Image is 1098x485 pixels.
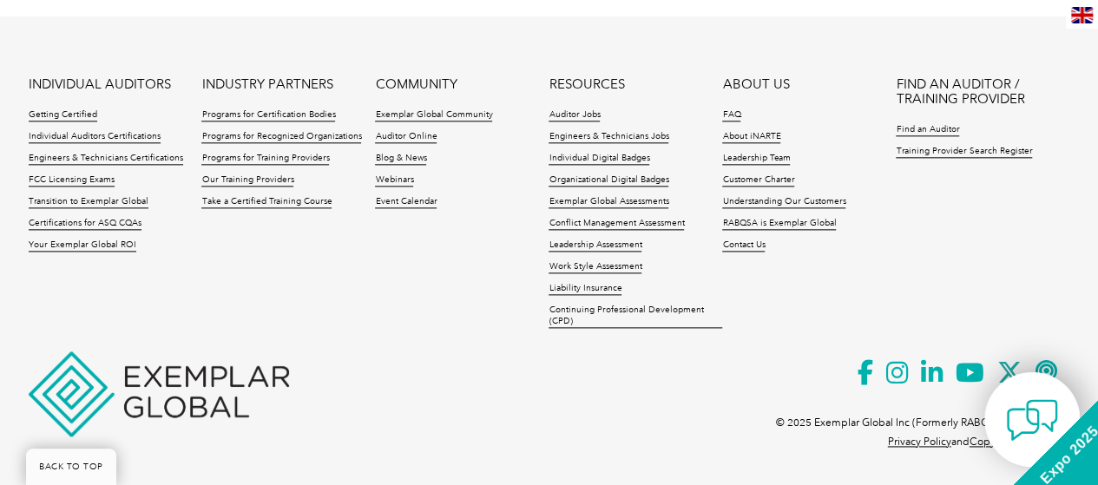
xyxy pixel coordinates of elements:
[29,196,148,208] a: Transition to Exemplar Global
[722,239,765,252] a: Contact Us
[549,239,641,252] a: Leadership Assessment
[201,153,329,165] a: Programs for Training Providers
[29,218,141,230] a: Certifications for ASQ CQAs
[29,109,97,121] a: Getting Certified
[896,146,1032,158] a: Training Provider Search Register
[201,174,293,187] a: Our Training Providers
[201,196,332,208] a: Take a Certified Training Course
[888,436,951,448] a: Privacy Policy
[29,131,161,143] a: Individual Auditors Certifications
[375,153,426,165] a: Blog & News
[26,449,116,485] a: BACK TO TOP
[888,432,1070,451] p: and
[722,77,789,92] a: ABOUT US
[722,218,836,230] a: RABQSA is Exemplar Global
[1071,7,1093,23] img: en
[722,196,845,208] a: Understanding Our Customers
[722,109,740,121] a: FAQ
[549,218,684,230] a: Conflict Management Assessment
[549,131,668,143] a: Engineers & Technicians Jobs
[29,153,183,165] a: Engineers & Technicians Certifications
[29,77,171,92] a: INDIVIDUAL AUDITORS
[722,153,790,165] a: Leadership Team
[722,131,780,143] a: About iNARTE
[549,153,649,165] a: Individual Digital Badges
[29,174,115,187] a: FCC Licensing Exams
[549,196,668,208] a: Exemplar Global Assessments
[776,413,1070,432] p: © 2025 Exemplar Global Inc (Formerly RABQSA International).
[549,261,641,273] a: Work Style Assessment
[549,77,624,92] a: RESOURCES
[375,77,457,92] a: COMMUNITY
[201,109,335,121] a: Programs for Certification Bodies
[29,351,289,436] img: Exemplar Global
[549,283,621,295] a: Liability Insurance
[549,305,722,328] a: Continuing Professional Development (CPD)
[722,174,794,187] a: Customer Charter
[896,124,959,136] a: Find an Auditor
[375,174,413,187] a: Webinars
[201,77,332,92] a: INDUSTRY PARTNERS
[375,196,437,208] a: Event Calendar
[29,239,136,252] a: Your Exemplar Global ROI
[1006,394,1058,446] img: contact-chat.png
[375,109,492,121] a: Exemplar Global Community
[970,436,1070,448] a: Copyright Disclaimer
[549,109,600,121] a: Auditor Jobs
[896,77,1069,107] a: FIND AN AUDITOR / TRAINING PROVIDER
[375,131,437,143] a: Auditor Online
[549,174,668,187] a: Organizational Digital Badges
[201,131,361,143] a: Programs for Recognized Organizations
